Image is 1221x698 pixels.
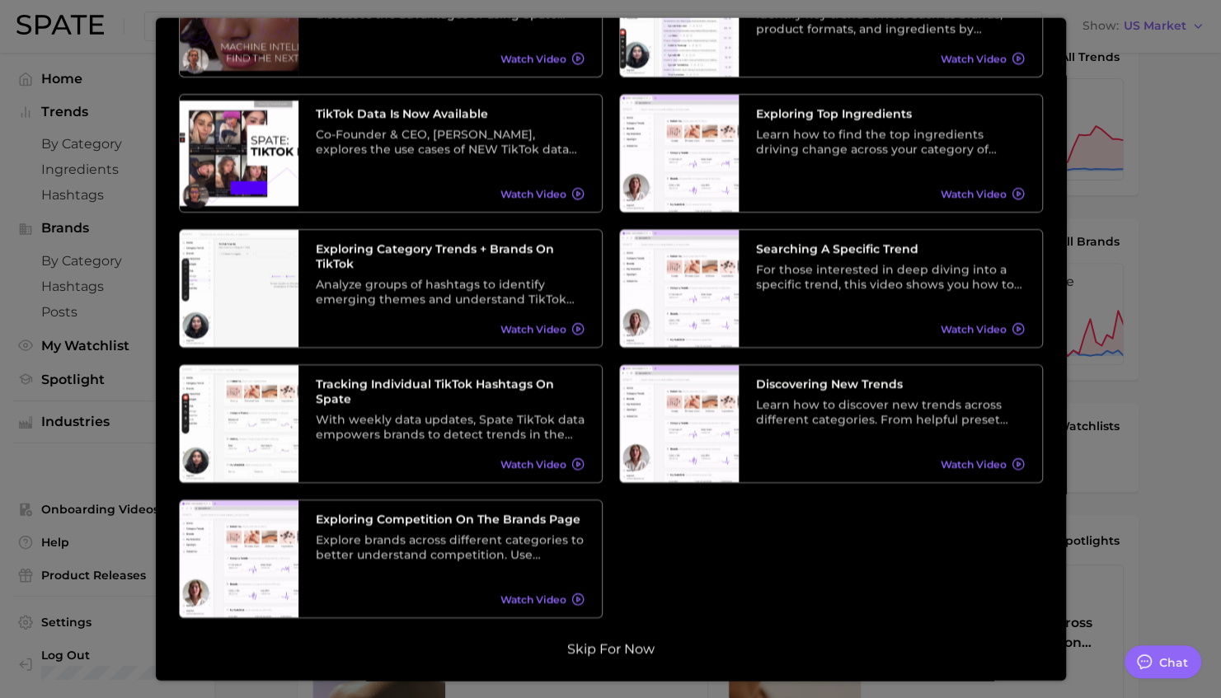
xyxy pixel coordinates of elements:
[179,364,603,483] a: Tracking Individual TikTok Hashtags on SpateWith weekly data updates, Spate TikTok data empowers ...
[619,364,1043,483] a: Discovering New TrendsLearn how to discover new trends across different categories. From helpful ...
[316,127,585,157] div: Co-Founder & CEO, [PERSON_NAME], explores the use cases of NEW TikTok data and its relationship w...
[756,377,1025,391] h3: Discovering New Trends
[316,512,585,527] h3: Exploring Competition on the Brands Page
[179,94,603,213] a: TikTok data is now availableCo-Founder & CEO, [PERSON_NAME], explores the use cases of NEW TikTok...
[316,532,585,562] div: Explore brands across different categories to better understand competition. Use different preset...
[500,593,566,605] span: Watch Video
[756,7,1025,36] div: Identify key trend drivers such as brands, product formats, and ingredients by leveraging a categ...
[316,106,585,121] h3: TikTok data is now available
[500,187,566,199] span: Watch Video
[316,412,585,442] div: With weekly data updates, Spate TikTok data empowers brands to detect trends in the earliest stag...
[316,377,585,406] h3: Tracking Individual TikTok Hashtags on Spate
[619,229,1043,348] a: Searching A Specific TrendFor those interested in deep diving into a specific trend, this video s...
[562,641,660,658] button: Skip for now
[756,106,1025,121] h3: Exploring Top Ingredients
[941,52,1007,64] span: Watch Video
[619,94,1043,213] a: Exploring Top IngredientsLearn how to find the top ingredients driving change across your categor...
[179,499,603,618] a: Exploring Competition on the Brands PageExplore brands across different categories to better unde...
[941,322,1007,335] span: Watch Video
[941,457,1007,470] span: Watch Video
[756,262,1025,292] div: For those interested in deep diving into a specific trend, this video shows you how to search tre...
[500,457,566,470] span: Watch Video
[316,241,585,271] h3: Exploring Category Trends + Brands on TikTok
[500,52,566,64] span: Watch Video
[756,241,1025,256] h3: Searching A Specific Trend
[316,277,585,307] div: Analyze groups of hashtags to identify emerging themes and understand TikTok trends at a higher l...
[941,187,1007,199] span: Watch Video
[500,322,566,335] span: Watch Video
[756,397,1025,427] div: Learn how to discover new trends across different categories. From helpful preset filters to diff...
[756,127,1025,157] div: Learn how to find the top ingredients driving change across your category of choice. From broad c...
[179,229,603,348] a: Exploring Category Trends + Brands on TikTokAnalyze groups of hashtags to identify emerging theme...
